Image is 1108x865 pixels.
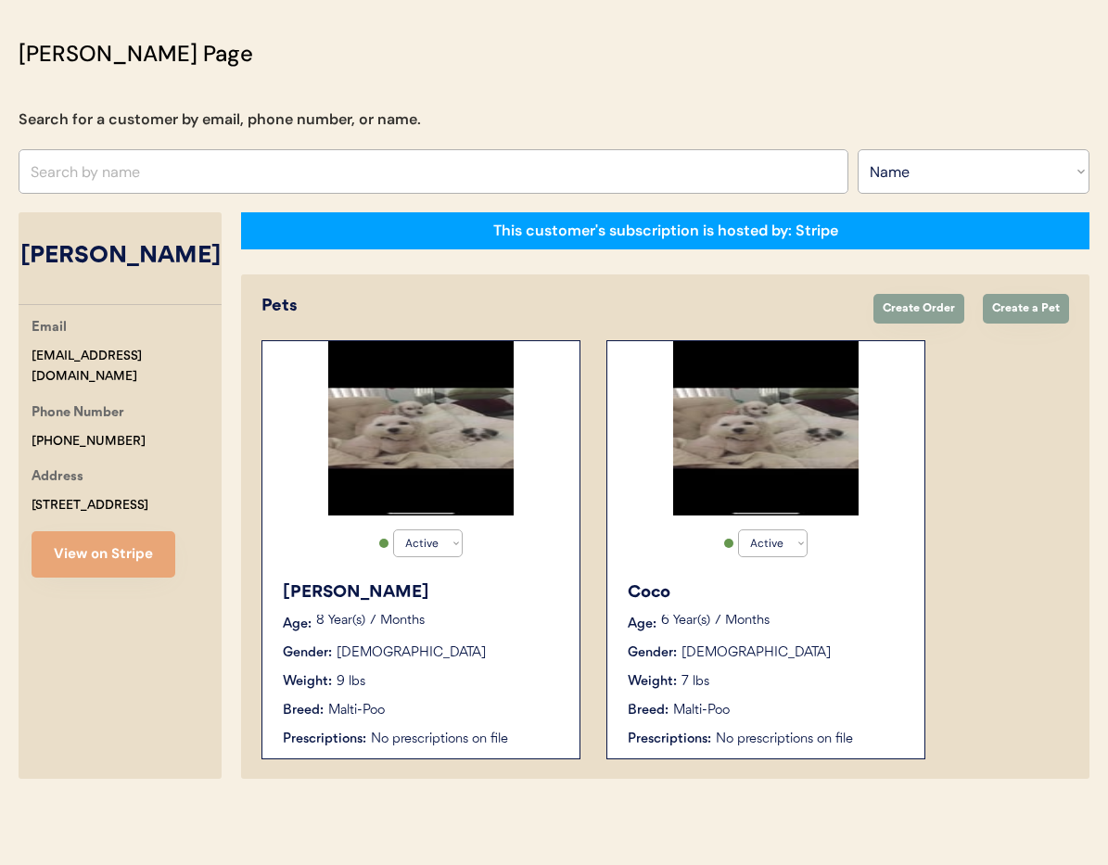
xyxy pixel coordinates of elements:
[371,730,561,749] div: No prescriptions on file
[628,672,677,692] div: Weight:
[328,341,514,515] img: IMG_0159.png
[337,672,365,692] div: 9 lbs
[681,643,831,663] div: [DEMOGRAPHIC_DATA]
[261,294,855,319] div: Pets
[873,294,964,324] button: Create Order
[283,701,324,720] div: Breed:
[628,580,906,605] div: Coco
[673,701,730,720] div: Malti-Poo
[983,294,1069,324] button: Create a Pet
[283,615,312,634] div: Age:
[32,402,124,426] div: Phone Number
[337,643,486,663] div: [DEMOGRAPHIC_DATA]
[661,615,906,628] p: 6 Year(s) 7 Months
[32,466,83,490] div: Address
[32,346,222,388] div: [EMAIL_ADDRESS][DOMAIN_NAME]
[283,730,366,749] div: Prescriptions:
[19,37,253,70] div: [PERSON_NAME] Page
[628,701,669,720] div: Breed:
[628,730,711,749] div: Prescriptions:
[716,730,906,749] div: No prescriptions on file
[32,317,67,340] div: Email
[19,108,421,131] div: Search for a customer by email, phone number, or name.
[283,643,332,663] div: Gender:
[19,239,222,274] div: [PERSON_NAME]
[673,341,859,515] img: IMG_0159.png
[283,672,332,692] div: Weight:
[316,615,561,628] p: 8 Year(s) 7 Months
[328,701,385,720] div: Malti-Poo
[32,495,148,516] div: [STREET_ADDRESS]
[628,643,677,663] div: Gender:
[32,431,146,452] div: [PHONE_NUMBER]
[628,615,656,634] div: Age:
[493,221,838,241] div: This customer's subscription is hosted by: Stripe
[283,580,561,605] div: [PERSON_NAME]
[19,149,848,194] input: Search by name
[32,531,175,578] button: View on Stripe
[681,672,709,692] div: 7 lbs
